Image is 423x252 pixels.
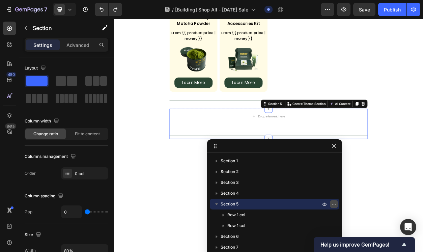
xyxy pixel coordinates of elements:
[75,131,100,137] span: Fit to content
[61,206,82,218] input: Auto
[3,3,50,16] button: 7
[33,131,58,137] span: Change ratio
[227,222,245,229] span: Row 1 col
[25,152,77,161] div: Columns management
[172,6,174,13] span: /
[234,108,277,114] p: Create Theme Section
[175,6,248,13] span: [Building] Shop All - [DATE] Sale
[378,3,406,16] button: Publish
[5,123,16,129] div: Beta
[25,209,32,215] div: Gap
[221,244,238,251] span: Section 7
[145,77,195,90] a: Learn More
[400,219,416,235] div: Open Intercom Messenger
[221,201,238,207] span: Section 5
[146,30,193,77] a: Modern Matcha Accessories Kit
[81,30,128,77] a: Ceremonial Uji Matcha Powder
[25,64,47,73] div: Layout
[33,41,52,49] p: Settings
[221,179,239,186] span: Section 3
[6,72,16,77] div: 450
[44,5,47,13] p: 7
[281,107,311,115] button: AI Content
[221,190,239,197] span: Section 4
[33,24,88,32] p: Section
[320,241,408,249] button: Show survey - Help us improve GemPages!
[114,19,423,252] iframe: Design area
[221,158,238,164] span: Section 1
[79,77,130,90] a: Learn More
[359,7,370,12] span: Save
[221,168,238,175] span: Section 2
[75,171,107,177] div: 0 col
[154,80,185,88] p: Learn More
[25,230,43,240] div: Size
[66,41,89,49] p: Advanced
[353,3,375,16] button: Save
[25,117,60,126] div: Column width
[73,15,136,30] div: From {{ product.price | money }}
[189,125,224,131] div: Drop element here
[227,212,245,218] span: Row 1 col
[201,108,221,114] div: Section 5
[138,15,201,30] div: From {{ product.price | money }}
[25,170,36,176] div: Order
[25,192,65,201] div: Column spacing
[89,80,119,88] p: Learn More
[384,6,401,13] div: Publish
[95,3,122,16] div: Undo/Redo
[320,242,400,248] span: Help us improve GemPages!
[221,233,239,240] span: Section 6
